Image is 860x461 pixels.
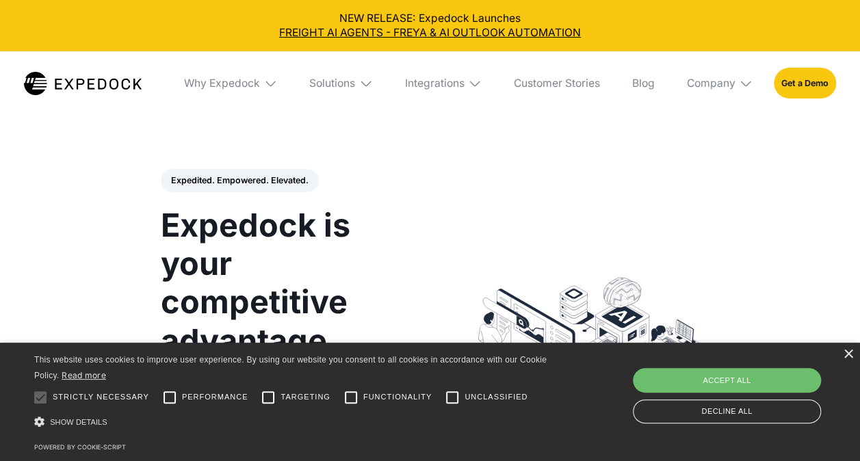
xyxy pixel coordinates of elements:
div: Company [686,77,735,90]
a: Powered by cookie-script [34,443,126,451]
span: Show details [50,418,107,426]
span: Strictly necessary [53,391,149,403]
div: Integrations [404,77,464,90]
div: Why Expedock [184,77,260,90]
h1: Expedock is your competitive advantage [161,206,414,360]
span: Performance [182,391,248,403]
span: Functionality [363,391,432,403]
div: Show details [34,413,549,432]
a: Customer Stories [503,51,610,116]
a: FREIGHT AI AGENTS - FREYA & AI OUTLOOK AUTOMATION [11,25,850,40]
a: Read more [62,370,106,380]
iframe: Chat Widget [632,313,860,461]
span: This website uses cookies to improve user experience. By using our website you consent to all coo... [34,355,547,380]
div: Solutions [309,77,355,90]
div: Company [676,51,764,116]
div: NEW RELEASE: Expedock Launches [11,11,850,41]
span: Targeting [281,391,330,403]
a: Blog [621,51,665,116]
a: Get a Demo [774,68,836,98]
div: Solutions [299,51,384,116]
div: Why Expedock [173,51,288,116]
div: Integrations [394,51,493,116]
span: Unclassified [465,391,527,403]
